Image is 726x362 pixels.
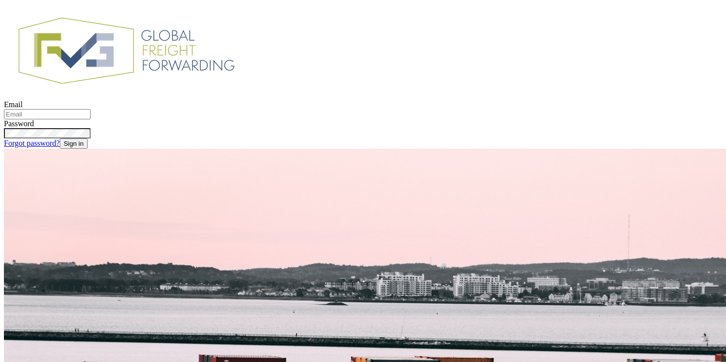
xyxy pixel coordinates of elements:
label: Password [4,119,34,128]
a: Forgot password? [4,139,60,147]
label: Email [4,100,23,109]
input: Email [4,109,91,119]
img: FVG - Global freight forwarding [4,4,249,98]
button: Sign in [60,138,88,149]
